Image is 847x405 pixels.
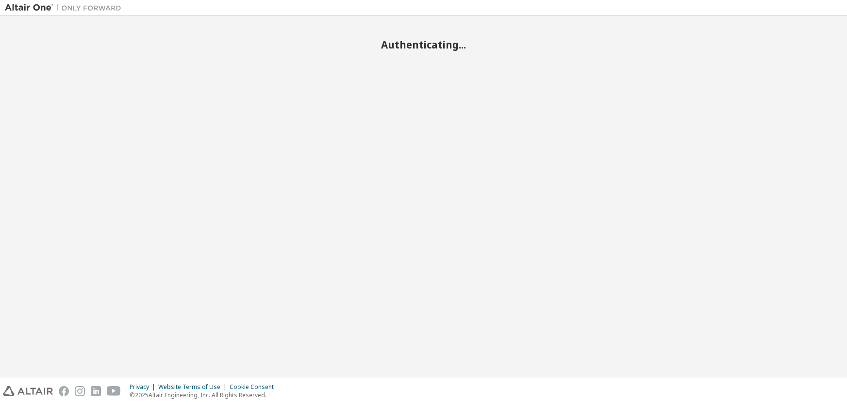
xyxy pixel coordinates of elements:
[230,383,280,391] div: Cookie Consent
[59,386,69,396] img: facebook.svg
[130,391,280,399] p: © 2025 Altair Engineering, Inc. All Rights Reserved.
[91,386,101,396] img: linkedin.svg
[107,386,121,396] img: youtube.svg
[5,3,126,13] img: Altair One
[158,383,230,391] div: Website Terms of Use
[3,386,53,396] img: altair_logo.svg
[5,38,842,51] h2: Authenticating...
[130,383,158,391] div: Privacy
[75,386,85,396] img: instagram.svg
